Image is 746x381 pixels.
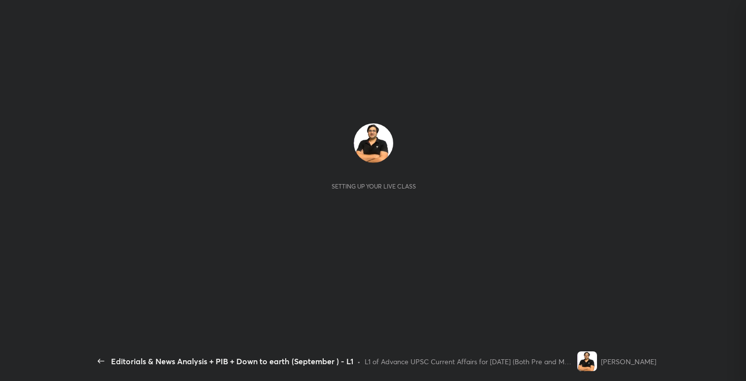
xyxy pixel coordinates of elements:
div: Editorials & News Analysis + PIB + Down to earth (September ) - L1 [111,355,353,367]
div: L1 of Advance UPSC Current Affairs for [DATE] (Both Pre and Mains) [365,356,573,367]
img: 68828f2a410943e2a6c0e86478c47eba.jpg [577,351,597,371]
img: 68828f2a410943e2a6c0e86478c47eba.jpg [354,123,393,163]
div: Setting up your live class [332,183,416,190]
div: [PERSON_NAME] [601,356,656,367]
div: • [357,356,361,367]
